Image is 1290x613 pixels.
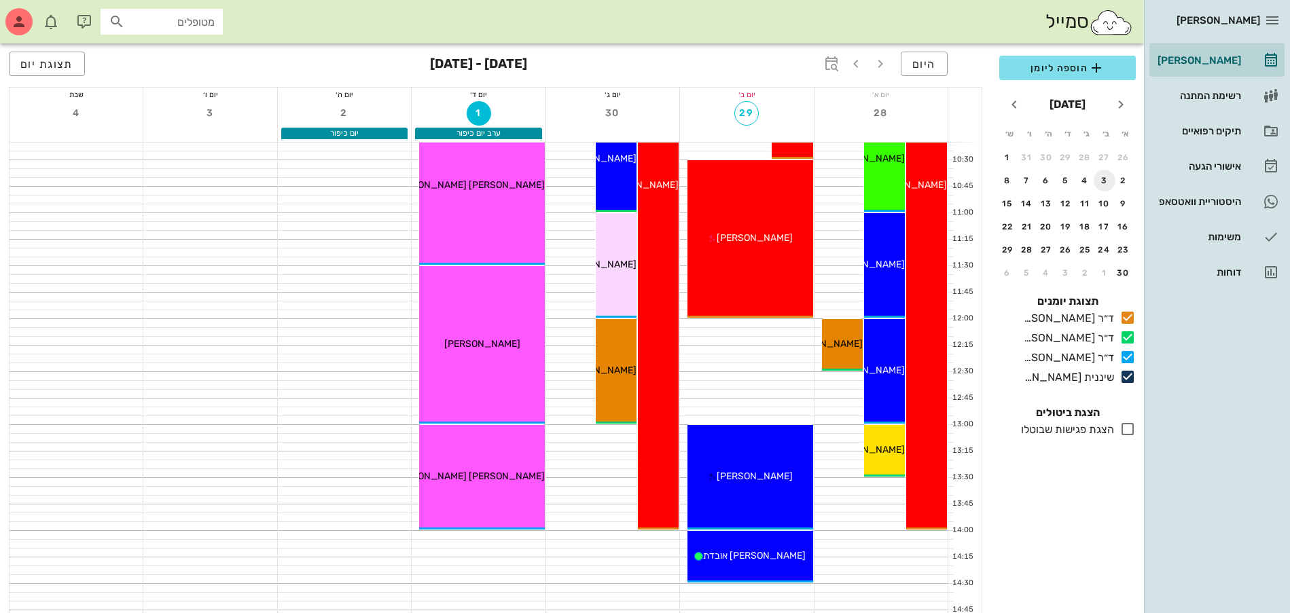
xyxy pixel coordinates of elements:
[1055,176,1077,185] div: 5
[1035,199,1057,208] div: 13
[1155,231,1241,242] div: משימות
[1155,267,1241,278] div: דוחות
[1155,55,1241,66] div: [PERSON_NAME]
[64,101,88,126] button: 4
[1016,422,1114,438] div: הצגת פגישות שבוטלו
[948,207,976,219] div: 11:00
[1035,262,1057,284] button: 4
[198,107,223,119] span: 3
[912,58,936,71] span: היום
[603,179,679,191] span: [PERSON_NAME]
[997,216,1018,238] button: 22
[1149,150,1285,183] a: אישורי הגעה
[1039,122,1057,145] th: ה׳
[948,313,976,324] div: 12:00
[1113,245,1134,255] div: 23
[1016,222,1038,231] div: 21
[1149,79,1285,112] a: רשימת המתנה
[467,101,491,126] button: 1
[814,88,948,101] div: יום א׳
[999,56,1136,80] button: הוספה ליומן
[1097,122,1115,145] th: ב׳
[1113,153,1134,162] div: 26
[680,88,813,101] div: יום ב׳
[1055,147,1077,168] button: 29
[444,338,520,350] span: [PERSON_NAME]
[601,107,625,119] span: 30
[1149,221,1285,253] a: משימות
[997,268,1018,278] div: 6
[948,578,976,589] div: 14:30
[997,153,1018,162] div: 1
[1113,170,1134,191] button: 2
[1113,193,1134,215] button: 9
[1016,216,1038,238] button: 21
[1155,90,1241,101] div: רשימת המתנה
[1035,216,1057,238] button: 20
[997,170,1018,191] button: 8
[948,339,976,351] div: 12:15
[1016,176,1038,185] div: 7
[9,52,85,76] button: תצוגת יום
[997,239,1018,261] button: 29
[869,101,893,126] button: 28
[1055,239,1077,261] button: 26
[1074,245,1096,255] div: 25
[330,128,359,138] span: יום כיפור
[997,199,1018,208] div: 15
[999,293,1136,310] h4: תצוגת יומנים
[948,260,976,272] div: 11:30
[1155,126,1241,136] div: תיקים רפואיים
[717,232,793,244] span: [PERSON_NAME]
[560,153,637,164] span: [PERSON_NAME]
[997,245,1018,255] div: 29
[1044,91,1091,118] button: [DATE]
[869,107,893,119] span: 28
[1055,153,1077,162] div: 29
[1094,222,1115,231] div: 17
[717,470,793,482] span: [PERSON_NAME]
[143,88,276,101] div: יום ו׳
[10,88,143,101] div: שבת
[1055,262,1077,284] button: 3
[391,179,545,191] span: [PERSON_NAME] [PERSON_NAME]
[999,405,1136,421] h4: הצגת ביטולים
[997,262,1018,284] button: 6
[1016,245,1038,255] div: 28
[1035,176,1057,185] div: 6
[1035,245,1057,255] div: 27
[64,107,88,119] span: 4
[1155,196,1241,207] div: היסטוריית וואטסאפ
[1113,268,1134,278] div: 30
[40,11,48,19] span: תג
[1078,122,1096,145] th: ג׳
[1035,222,1057,231] div: 20
[871,179,947,191] span: [PERSON_NAME]
[997,147,1018,168] button: 1
[1094,262,1115,284] button: 1
[1055,222,1077,231] div: 19
[734,101,759,126] button: 29
[948,525,976,536] div: 14:00
[1074,239,1096,261] button: 25
[1074,262,1096,284] button: 2
[1074,268,1096,278] div: 2
[1018,350,1114,366] div: ד״ר [PERSON_NAME]
[948,419,976,430] div: 13:00
[948,445,976,457] div: 13:15
[1094,176,1115,185] div: 3
[1094,239,1115,261] button: 24
[1074,176,1096,185] div: 4
[1113,176,1134,185] div: 2
[1177,14,1260,26] span: [PERSON_NAME]
[1094,170,1115,191] button: 3
[1094,147,1115,168] button: 27
[997,193,1018,215] button: 15
[1016,147,1038,168] button: 31
[1035,147,1057,168] button: 30
[1020,122,1037,145] th: ו׳
[1045,7,1133,37] div: סמייל
[1094,153,1115,162] div: 27
[1058,122,1076,145] th: ד׳
[997,176,1018,185] div: 8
